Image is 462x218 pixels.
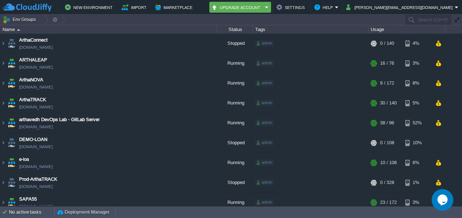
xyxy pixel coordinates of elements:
[405,173,429,192] div: 1%
[19,183,53,190] a: [DOMAIN_NAME]
[255,120,274,126] div: admin
[6,54,17,73] img: AMDAwAAAACH5BAEAAAAALAAAAAABAAEAAAICRAEAOw==
[1,25,217,34] div: Name
[380,133,394,153] div: 0 / 108
[19,143,53,150] a: [DOMAIN_NAME]
[17,29,20,31] img: AMDAwAAAACH5BAEAAAAALAAAAAABAAEAAAICRAEAOw==
[255,159,274,166] div: admin
[0,54,6,73] img: AMDAwAAAACH5BAEAAAAALAAAAAABAAEAAAICRAEAOw==
[405,153,429,172] div: 6%
[0,73,6,93] img: AMDAwAAAACH5BAEAAAAALAAAAAABAAEAAAICRAEAOw==
[346,3,455,12] button: [PERSON_NAME][EMAIL_ADDRESS][DOMAIN_NAME]
[19,84,53,91] a: [DOMAIN_NAME]
[6,113,17,133] img: AMDAwAAAACH5BAEAAAAALAAAAAABAAEAAAICRAEAOw==
[217,153,253,172] div: Running
[0,93,6,113] img: AMDAwAAAACH5BAEAAAAALAAAAAABAAEAAAICRAEAOw==
[405,113,429,133] div: 52%
[3,14,38,25] button: Env Groups
[380,73,394,93] div: 9 / 172
[6,173,17,192] img: AMDAwAAAACH5BAEAAAAALAAAAAABAAEAAAICRAEAOw==
[6,34,17,53] img: AMDAwAAAACH5BAEAAAAALAAAAAABAAEAAAICRAEAOw==
[3,3,52,12] img: CloudJiffy
[0,133,6,153] img: AMDAwAAAACH5BAEAAAAALAAAAAABAAEAAAICRAEAOw==
[122,3,149,12] button: Import
[19,96,46,103] a: ArthaTRACK
[6,133,17,153] img: AMDAwAAAACH5BAEAAAAALAAAAAABAAEAAAICRAEAOw==
[217,173,253,192] div: Stopped
[19,103,53,111] a: [DOMAIN_NAME]
[405,133,429,153] div: 10%
[6,73,17,93] img: AMDAwAAAACH5BAEAAAAALAAAAAABAAEAAAICRAEAOw==
[217,113,253,133] div: Running
[6,93,17,113] img: AMDAwAAAACH5BAEAAAAALAAAAAABAAEAAAICRAEAOw==
[217,25,253,34] div: Status
[19,156,29,163] a: e-los
[217,34,253,53] div: Stopped
[405,34,429,53] div: 4%
[314,3,335,12] button: Help
[255,199,274,206] div: admin
[217,54,253,73] div: Running
[6,153,17,172] img: AMDAwAAAACH5BAEAAAAALAAAAAABAAEAAAICRAEAOw==
[432,189,455,211] iframe: chat widget
[19,196,37,203] a: SAPA55
[380,193,397,212] div: 23 / 172
[9,206,54,218] div: No active tasks
[380,54,394,73] div: 16 / 76
[0,173,6,192] img: AMDAwAAAACH5BAEAAAAALAAAAAABAAEAAAICRAEAOw==
[212,3,263,12] button: Upgrade Account
[6,193,17,212] img: AMDAwAAAACH5BAEAAAAALAAAAAABAAEAAAICRAEAOw==
[217,133,253,153] div: Stopped
[217,193,253,212] div: Running
[380,173,394,192] div: 0 / 328
[0,113,6,133] img: AMDAwAAAACH5BAEAAAAALAAAAAABAAEAAAICRAEAOw==
[65,3,115,12] button: New Environment
[255,100,274,106] div: admin
[217,93,253,113] div: Running
[19,44,53,51] a: [DOMAIN_NAME]
[253,25,368,34] div: Tags
[19,56,47,64] a: ARTHALEAP
[405,193,429,212] div: 3%
[369,25,445,34] div: Usage
[405,93,429,113] div: 5%
[380,34,394,53] div: 0 / 140
[255,60,274,67] div: admin
[405,73,429,93] div: 8%
[19,136,47,143] a: DEMO-LOAN
[255,40,274,47] div: admin
[405,54,429,73] div: 3%
[19,64,53,71] a: [DOMAIN_NAME]
[0,153,6,172] img: AMDAwAAAACH5BAEAAAAALAAAAAABAAEAAAICRAEAOw==
[217,73,253,93] div: Running
[380,153,397,172] div: 10 / 108
[155,3,195,12] button: Marketplace
[0,34,6,53] img: AMDAwAAAACH5BAEAAAAALAAAAAABAAEAAAICRAEAOw==
[255,179,274,186] div: admin
[380,113,394,133] div: 38 / 96
[19,176,57,183] a: Prod-ArthaTRACK
[276,3,307,12] button: Settings
[57,209,109,216] button: Deployment Manager
[19,123,53,131] a: [DOMAIN_NAME]
[19,37,48,44] a: ArthaConnect
[19,203,53,210] a: [DOMAIN_NAME]
[255,140,274,146] div: admin
[255,80,274,86] div: admin
[19,163,53,170] a: [DOMAIN_NAME]
[19,76,43,84] a: ArthaNOVA
[380,93,397,113] div: 30 / 140
[0,193,6,212] img: AMDAwAAAACH5BAEAAAAALAAAAAABAAEAAAICRAEAOw==
[19,116,100,123] a: arthavedh DevOps Lab - GitLab Server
